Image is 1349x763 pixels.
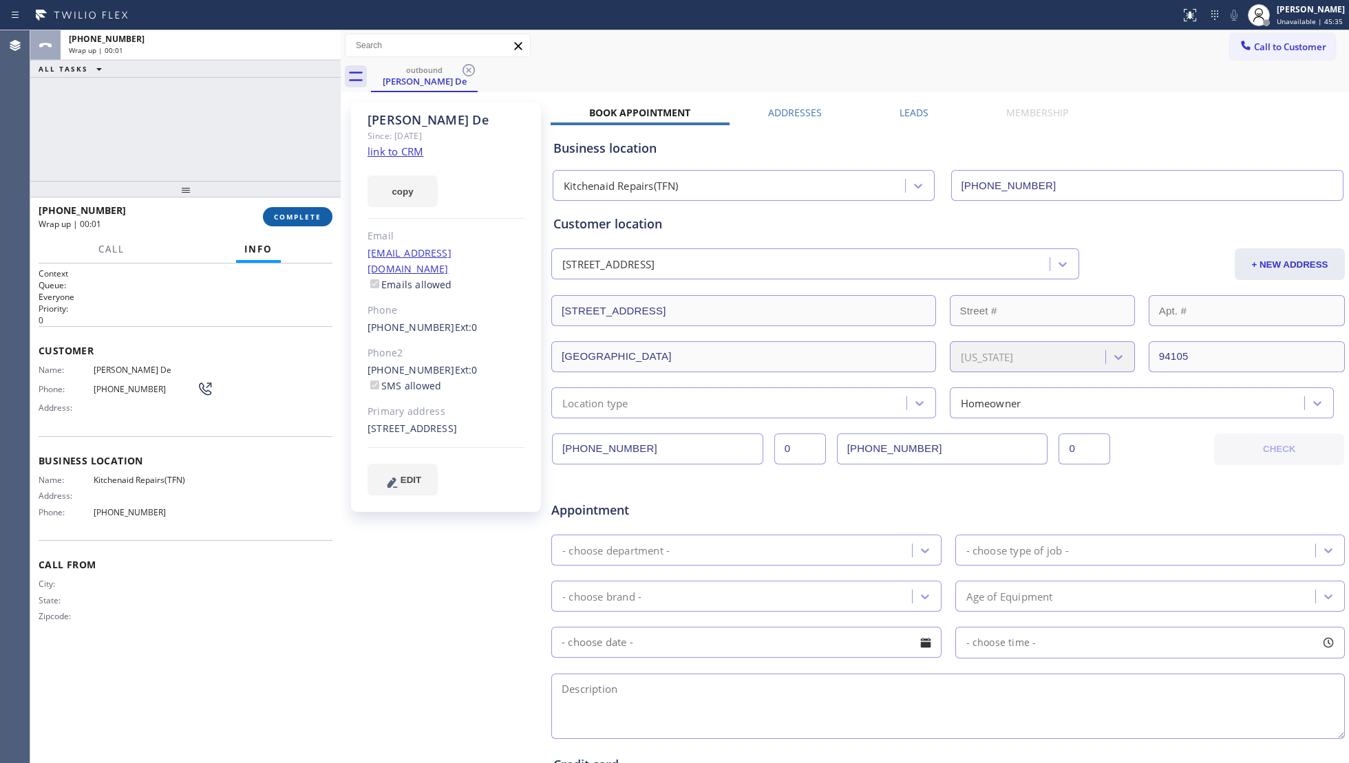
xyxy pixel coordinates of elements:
h2: Queue: [39,279,332,291]
span: Customer [39,344,332,357]
div: [PERSON_NAME] De [372,75,476,87]
span: [PERSON_NAME] De [94,365,197,375]
button: COMPLETE [263,207,332,226]
input: Ext. [774,433,826,464]
span: Address: [39,491,94,501]
div: Customer location [553,215,1343,233]
span: Name: [39,475,94,485]
span: Phone: [39,384,94,394]
span: Ext: 0 [455,363,478,376]
input: ZIP [1149,341,1345,372]
span: Business location [39,454,332,467]
label: Addresses [768,106,822,119]
button: Call to Customer [1230,34,1335,60]
input: SMS allowed [370,380,379,389]
div: [STREET_ADDRESS] [368,421,525,437]
span: Call [98,243,125,255]
p: Everyone [39,291,332,303]
input: Phone Number [552,433,763,464]
div: Primary address [368,404,525,420]
span: Phone: [39,507,94,517]
div: - choose type of job - [966,542,1069,558]
a: link to CRM [368,144,423,158]
input: Phone Number [951,170,1344,201]
div: Kitchenaid Repairs(TFN) [564,178,679,194]
h1: Context [39,268,332,279]
h2: Priority: [39,303,332,314]
div: Email [368,228,525,244]
span: City: [39,579,94,589]
span: Zipcode: [39,611,94,621]
span: ALL TASKS [39,64,88,74]
button: EDIT [368,464,438,495]
span: Unavailable | 45:35 [1277,17,1343,26]
div: Location type [562,395,628,411]
a: [PHONE_NUMBER] [368,363,455,376]
div: - choose brand - [562,588,641,604]
button: Call [90,236,133,263]
span: Wrap up | 00:01 [69,45,123,55]
span: State: [39,595,94,605]
div: Homeowner [961,395,1021,411]
input: Address [551,295,936,326]
input: Search [346,34,530,56]
span: Address: [39,402,94,413]
input: Phone Number 2 [837,433,1048,464]
span: Call From [39,558,332,571]
div: Phone2 [368,345,525,361]
button: Mute [1224,6,1244,25]
button: + NEW ADDRESS [1235,248,1345,280]
button: copy [368,175,438,207]
span: Kitchenaid Repairs(TFN) [94,475,197,485]
input: Apt. # [1149,295,1345,326]
span: Name: [39,365,94,375]
span: Call to Customer [1254,41,1326,53]
p: 0 [39,314,332,326]
a: [PHONE_NUMBER] [368,321,455,334]
span: Info [244,243,273,255]
div: Age of Equipment [966,588,1053,604]
label: Emails allowed [368,278,452,291]
label: Book Appointment [589,106,690,119]
div: [STREET_ADDRESS] [562,257,655,272]
button: CHECK [1214,433,1344,465]
div: Phone [368,303,525,319]
span: Ext: 0 [455,321,478,334]
span: Wrap up | 00:01 [39,218,101,230]
div: Since: [DATE] [368,128,525,144]
div: [PERSON_NAME] [1277,3,1345,15]
div: Sukla De [372,61,476,91]
div: - choose department - [562,542,670,558]
span: COMPLETE [274,212,321,222]
input: - choose date - [551,627,942,658]
input: City [551,341,936,372]
span: Appointment [551,501,814,519]
span: EDIT [401,475,421,485]
input: Street # [950,295,1135,326]
label: Membership [1006,106,1068,119]
button: Info [236,236,281,263]
button: ALL TASKS [30,61,116,77]
div: [PERSON_NAME] De [368,112,525,128]
input: Ext. 2 [1059,433,1110,464]
span: [PHONE_NUMBER] [94,507,197,517]
span: [PHONE_NUMBER] [94,384,197,394]
input: Emails allowed [370,279,379,288]
label: Leads [900,106,928,119]
a: [EMAIL_ADDRESS][DOMAIN_NAME] [368,246,452,275]
span: - choose time - [966,636,1037,649]
div: Business location [553,139,1343,158]
span: [PHONE_NUMBER] [39,204,126,217]
span: [PHONE_NUMBER] [69,33,145,45]
div: outbound [372,65,476,75]
label: SMS allowed [368,379,441,392]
